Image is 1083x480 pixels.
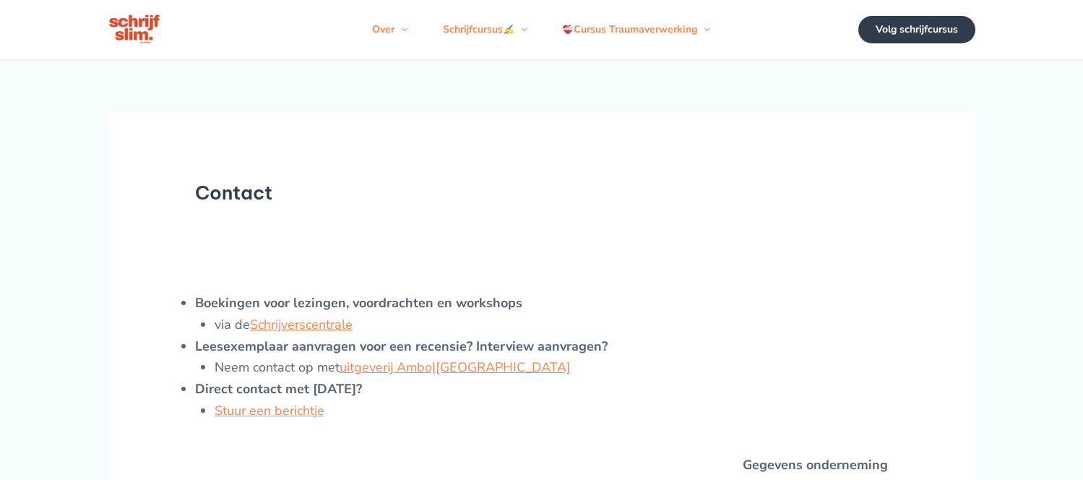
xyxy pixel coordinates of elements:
a: Cursus TraumaverwerkingMenu schakelen [545,8,728,51]
li: Neem contact op met [215,357,889,379]
a: SchrijfcursusMenu schakelen [426,8,545,51]
li: via de [215,314,889,336]
a: Volg schrijfcursus [858,16,975,43]
img: schrijfcursus schrijfslim academy [108,13,162,46]
span: Menu schakelen [514,8,527,51]
nav: Navigatie op de site: Menu [355,8,728,51]
img: ❤️‍🩹 [563,25,573,35]
strong: Gegevens onderneming [743,456,888,473]
a: OverMenu schakelen [355,8,425,51]
h1: Contact [195,181,889,204]
span: Menu schakelen [394,8,407,51]
img: ✍️ [504,25,514,35]
strong: Leesexemplaar aanvragen voor een recensie? Interview aanvragen? [195,338,608,355]
a: Schrijverscentrale [250,316,353,333]
strong: Boekingen voor lezingen, voordrachten en workshops [195,294,522,312]
a: uitgeverij Ambo|[GEOGRAPHIC_DATA] [340,359,571,376]
a: Stuur een berichtje [215,402,324,419]
strong: Direct contact met [DATE]? [195,380,362,398]
span: Menu schakelen [697,8,710,51]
